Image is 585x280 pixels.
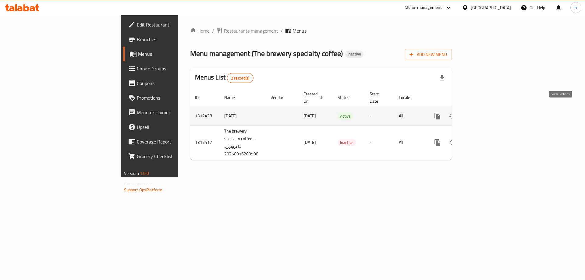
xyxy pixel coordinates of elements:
span: [DATE] [303,138,316,146]
span: h [575,4,577,11]
td: [DATE] [219,107,266,125]
td: The brewery specialty coffee - ذا برويري, 20250916200508 [219,125,266,160]
a: Coupons [123,76,219,90]
span: Created On [303,90,325,105]
button: more [430,135,445,150]
div: Inactive [345,51,363,58]
span: [DATE] [303,112,316,120]
span: Grocery Checklist [137,153,214,160]
span: Promotions [137,94,214,101]
a: Restaurants management [217,27,278,34]
a: Upsell [123,120,219,134]
a: Edit Restaurant [123,17,219,32]
span: Inactive [345,51,363,57]
span: Menu management ( The brewery specialty coffee ) [190,47,343,60]
a: Menu disclaimer [123,105,219,120]
span: Upsell [137,123,214,131]
td: - [365,125,394,160]
table: enhanced table [190,88,494,160]
span: Inactive [338,139,356,146]
h2: Menus List [195,73,253,83]
div: Total records count [227,73,253,83]
a: Branches [123,32,219,47]
div: Menu-management [405,4,442,11]
span: Get support on: [124,180,152,188]
li: / [281,27,283,34]
td: All [394,107,425,125]
button: Change Status [445,109,459,123]
span: Name [224,94,243,101]
a: Coverage Report [123,134,219,149]
span: Vendor [271,94,291,101]
span: Menus [138,50,214,58]
span: Restaurants management [224,27,278,34]
span: Locale [399,94,418,101]
button: more [430,109,445,123]
a: Grocery Checklist [123,149,219,164]
button: Add New Menu [405,49,452,60]
a: Menus [123,47,219,61]
span: 1.0.0 [140,169,149,177]
span: Coupons [137,80,214,87]
span: Start Date [370,90,387,105]
span: Branches [137,36,214,43]
td: - [365,107,394,125]
span: Menus [292,27,307,34]
a: Promotions [123,90,219,105]
span: 2 record(s) [227,75,253,81]
span: Choice Groups [137,65,214,72]
span: Edit Restaurant [137,21,214,28]
span: Version: [124,169,139,177]
a: Support.OpsPlatform [124,186,163,194]
div: [GEOGRAPHIC_DATA] [471,4,511,11]
span: Coverage Report [137,138,214,145]
td: All [394,125,425,160]
a: Choice Groups [123,61,219,76]
span: Status [338,94,357,101]
th: Actions [425,88,494,107]
span: Active [338,113,353,120]
nav: breadcrumb [190,27,452,34]
span: Menu disclaimer [137,109,214,116]
span: ID [195,94,207,101]
span: Add New Menu [409,51,447,58]
div: Export file [435,71,449,85]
